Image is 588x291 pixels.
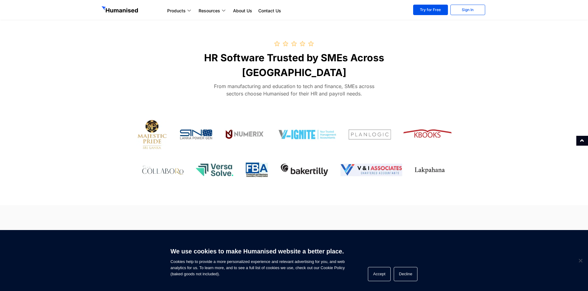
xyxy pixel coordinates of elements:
[171,247,345,256] h6: We use cookies to make Humanised website a better place.
[368,267,391,281] button: Accept
[189,51,399,80] h2: HR Software Trusted by SMEs Across [GEOGRAPHIC_DATA]
[450,5,485,15] a: Sign In
[394,267,417,281] button: Decline
[164,7,195,14] a: Products
[255,7,284,14] a: Contact Us
[102,6,139,14] img: GetHumanised Logo
[195,7,230,14] a: Resources
[577,257,583,264] span: Decline
[171,244,345,277] span: Cookies help to provide a more personalized experience and relevant advertising for you, and web ...
[230,7,255,14] a: About Us
[208,83,380,97] p: From manufacturing and education to tech and finance, SMEs across sectors choose Humanised for th...
[413,5,448,15] a: Try for Free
